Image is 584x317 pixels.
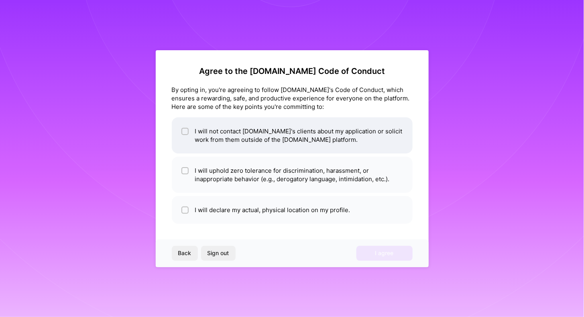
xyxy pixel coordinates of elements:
button: Back [172,246,198,260]
li: I will not contact [DOMAIN_NAME]'s clients about my application or solicit work from them outside... [172,117,413,153]
span: Back [178,249,191,257]
span: Sign out [208,249,229,257]
div: By opting in, you're agreeing to follow [DOMAIN_NAME]'s Code of Conduct, which ensures a rewardin... [172,86,413,111]
h2: Agree to the [DOMAIN_NAME] Code of Conduct [172,66,413,76]
li: I will uphold zero tolerance for discrimination, harassment, or inappropriate behavior (e.g., der... [172,157,413,193]
button: Sign out [201,246,236,260]
li: I will declare my actual, physical location on my profile. [172,196,413,224]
